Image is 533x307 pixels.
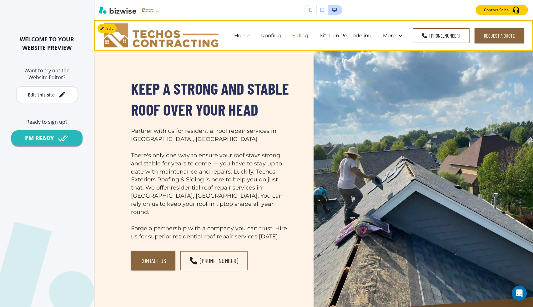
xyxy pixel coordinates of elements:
[131,251,175,270] button: Contact Us
[261,32,281,39] p: Roofing
[484,7,509,13] p: Contact Sales
[98,24,117,33] button: Edit
[413,28,470,43] a: [PHONE_NUMBER]
[10,35,84,52] h2: WELCOME TO YOUR WEBSITE PREVIEW
[234,32,250,39] p: Home
[512,286,527,301] div: Open Intercom Messenger
[16,86,78,103] button: Edit this site
[99,6,136,14] img: Bizwise Logo
[131,225,291,241] p: Forge a partnership with a company you can trust. Hire us for superior residential roof repair se...
[142,8,159,12] img: Your Logo
[25,134,54,142] div: I'M READY
[131,127,291,143] p: Partner with us for residential roof repair services in [GEOGRAPHIC_DATA], [GEOGRAPHIC_DATA]
[475,28,524,43] button: Request a Quote
[180,251,248,270] a: [PHONE_NUMBER]
[319,32,372,39] p: Kitchen Remodeling
[131,152,291,216] p: There's only one way to ensure your roof stays strong and stable for years to come — you have to ...
[383,32,396,39] p: More
[11,130,83,146] button: I'M READY
[292,32,308,39] p: Siding
[28,92,55,97] div: Edit this site
[10,118,84,125] h6: Ready to sign up?
[10,67,84,81] h6: Want to try out the Website Editor?
[131,79,292,119] span: Keep a Strong and Stable Roof Over Your Head
[476,5,528,15] button: Contact Sales
[103,22,220,49] img: Techos Exteriors Roofing & Siding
